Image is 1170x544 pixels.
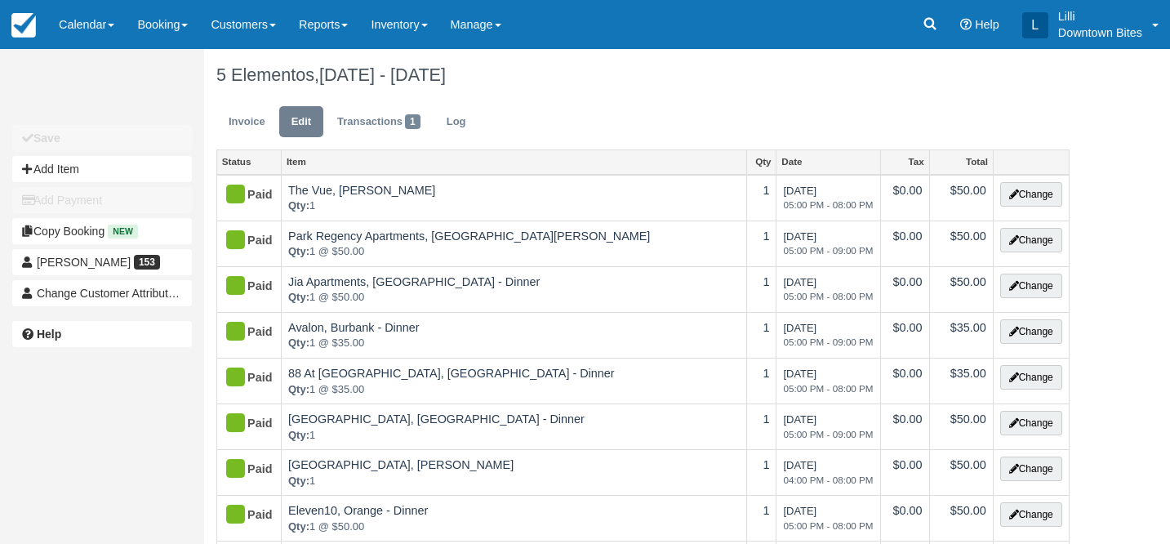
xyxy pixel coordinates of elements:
[930,150,993,173] a: Total
[929,221,993,266] td: $50.00
[288,291,309,303] strong: Qty
[224,502,260,528] div: Paid
[783,459,873,487] span: [DATE]
[224,228,260,254] div: Paid
[282,221,747,266] td: Park Regency Apartments, [GEOGRAPHIC_DATA][PERSON_NAME]
[224,457,260,483] div: Paid
[288,244,740,260] em: 1 @ $50.00
[288,290,740,305] em: 1 @ $50.00
[319,65,446,85] span: [DATE] - [DATE]
[747,404,776,450] td: 1
[224,411,260,437] div: Paid
[288,199,309,212] strong: Qty
[282,404,747,450] td: [GEOGRAPHIC_DATA], [GEOGRAPHIC_DATA] - Dinner
[929,450,993,496] td: $50.00
[434,106,478,138] a: Log
[783,290,873,304] em: 05:00 PM - 08:00 PM
[880,404,929,450] td: $0.00
[12,280,192,306] button: Change Customer Attribution
[224,274,260,300] div: Paid
[282,266,747,312] td: Jia Apartments, [GEOGRAPHIC_DATA] - Dinner
[288,383,309,395] strong: Qty
[288,520,309,533] strong: Qty
[282,150,746,173] a: Item
[975,18,999,31] span: Help
[288,336,740,351] em: 1 @ $35.00
[1058,25,1142,41] p: Downtown Bites
[929,175,993,221] td: $50.00
[783,185,873,212] span: [DATE]
[288,429,309,441] strong: Qty
[783,276,873,304] span: [DATE]
[224,365,260,391] div: Paid
[12,187,192,213] button: Add Payment
[747,450,776,496] td: 1
[1000,319,1062,344] button: Change
[880,266,929,312] td: $0.00
[747,221,776,266] td: 1
[288,382,740,398] em: 1 @ $35.00
[288,474,740,489] em: 1
[880,358,929,404] td: $0.00
[929,312,993,358] td: $35.00
[1000,411,1062,435] button: Change
[11,13,36,38] img: checkfront-main-nav-mini-logo.png
[1000,182,1062,207] button: Change
[282,358,747,404] td: 88 At [GEOGRAPHIC_DATA], [GEOGRAPHIC_DATA] - Dinner
[929,404,993,450] td: $50.00
[881,150,929,173] a: Tax
[929,358,993,404] td: $35.00
[282,312,747,358] td: Avalon, Burbank - Dinner
[216,65,1070,85] h1: 5 Elementos,
[783,519,873,533] em: 05:00 PM - 08:00 PM
[282,496,747,542] td: Eleven10, Orange - Dinner
[12,218,192,244] button: Copy Booking New
[12,125,192,151] button: Save
[12,156,192,182] button: Add Item
[134,255,160,270] span: 153
[282,175,747,221] td: The Vue, [PERSON_NAME]
[747,358,776,404] td: 1
[12,249,192,275] a: [PERSON_NAME] 153
[783,474,873,488] em: 04:00 PM - 08:00 PM
[288,428,740,444] em: 1
[1000,502,1062,527] button: Change
[279,106,323,138] a: Edit
[288,198,740,214] em: 1
[747,312,776,358] td: 1
[880,496,929,542] td: $0.00
[880,450,929,496] td: $0.00
[37,256,131,269] span: [PERSON_NAME]
[1000,457,1062,481] button: Change
[783,382,873,396] em: 05:00 PM - 08:00 PM
[783,368,873,395] span: [DATE]
[216,106,278,138] a: Invoice
[747,150,776,173] a: Qty
[783,336,873,350] em: 05:00 PM - 09:00 PM
[960,19,972,30] i: Help
[37,287,184,300] span: Change Customer Attribution
[1000,228,1062,252] button: Change
[33,132,60,145] b: Save
[880,221,929,266] td: $0.00
[405,114,420,129] span: 1
[783,322,873,350] span: [DATE]
[325,106,433,138] a: Transactions1
[880,175,929,221] td: $0.00
[783,244,873,258] em: 05:00 PM - 09:00 PM
[108,225,138,239] span: New
[37,328,61,341] b: Help
[1000,365,1062,390] button: Change
[747,175,776,221] td: 1
[288,337,309,349] strong: Qty
[1000,274,1062,298] button: Change
[929,266,993,312] td: $50.00
[12,321,192,347] a: Help
[1058,8,1142,25] p: Lilli
[929,496,993,542] td: $50.00
[747,496,776,542] td: 1
[783,413,873,441] span: [DATE]
[1022,12,1048,38] div: L
[776,150,879,173] a: Date
[217,150,281,173] a: Status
